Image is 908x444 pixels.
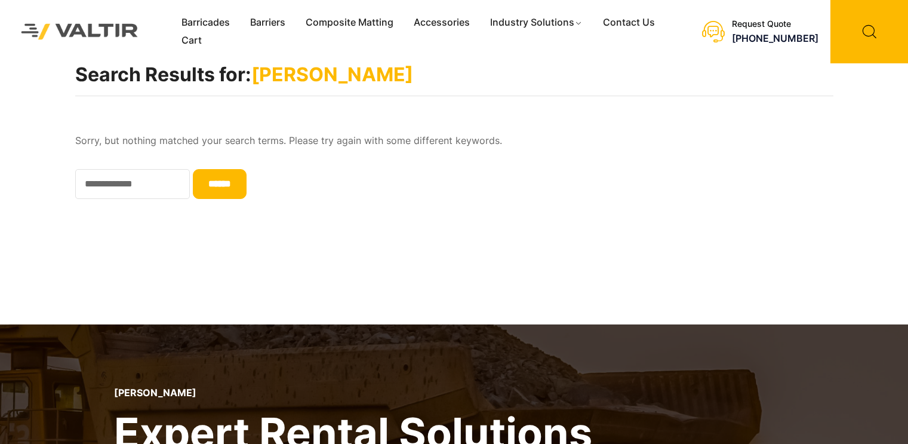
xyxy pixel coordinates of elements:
[171,32,212,50] a: Cart
[296,14,404,32] a: Composite Matting
[732,32,818,44] a: [PHONE_NUMBER]
[171,14,240,32] a: Barricades
[114,387,592,399] p: [PERSON_NAME]
[75,63,833,96] h1: Search Results for:
[240,14,296,32] a: Barriers
[404,14,480,32] a: Accessories
[732,19,818,29] div: Request Quote
[480,14,593,32] a: Industry Solutions
[593,14,665,32] a: Contact Us
[251,63,413,86] span: [PERSON_NAME]
[9,11,150,51] img: Valtir Rentals
[75,132,833,150] p: Sorry, but nothing matched your search terms. Please try again with some different keywords.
